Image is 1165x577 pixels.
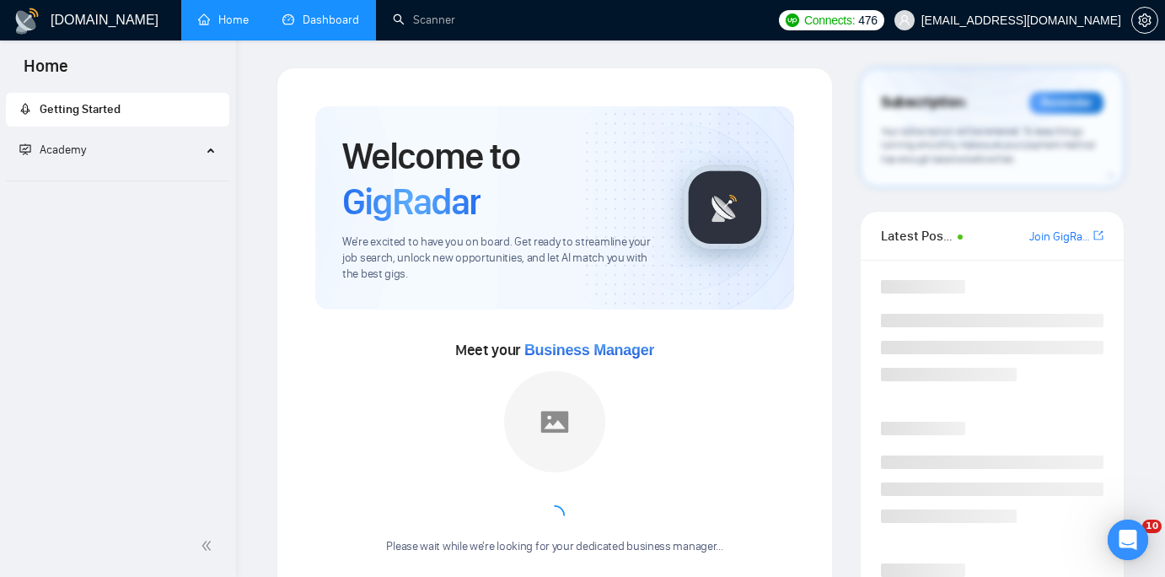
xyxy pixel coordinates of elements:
[376,539,733,555] div: Please wait while we're looking for your dedicated business manager...
[198,13,249,27] a: homeHome
[881,125,1095,165] span: Your subscription will be renewed. To keep things running smoothly, make sure your payment method...
[19,103,31,115] span: rocket
[393,13,455,27] a: searchScanner
[858,11,877,30] span: 476
[1093,229,1103,242] span: export
[804,11,855,30] span: Connects:
[19,143,31,155] span: fund-projection-screen
[342,179,480,224] span: GigRadar
[683,165,767,250] img: gigradar-logo.png
[504,371,605,472] img: placeholder.png
[881,89,964,117] span: Subscription
[1131,7,1158,34] button: setting
[40,102,121,116] span: Getting Started
[1142,520,1162,533] span: 10
[10,54,82,89] span: Home
[13,8,40,35] img: logo
[1108,520,1148,560] div: Open Intercom Messenger
[881,225,953,246] span: Latest Posts from the GigRadar Community
[899,14,910,26] span: user
[342,133,656,224] h1: Welcome to
[282,13,359,27] a: dashboardDashboard
[40,143,86,157] span: Academy
[1093,228,1103,244] a: export
[6,174,229,185] li: Academy Homepage
[455,341,654,359] span: Meet your
[1132,13,1157,27] span: setting
[1029,228,1090,246] a: Join GigRadar Slack Community
[524,342,654,359] span: Business Manager
[201,537,217,554] span: double-left
[19,143,86,157] span: Academy
[545,505,565,526] span: loading
[342,235,656,283] span: We're excited to have you on board. Get ready to streamline your job search, unlock new opportuni...
[6,93,229,127] li: Getting Started
[1029,92,1103,114] div: Reminder
[786,13,799,27] img: upwork-logo.png
[1131,13,1158,27] a: setting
